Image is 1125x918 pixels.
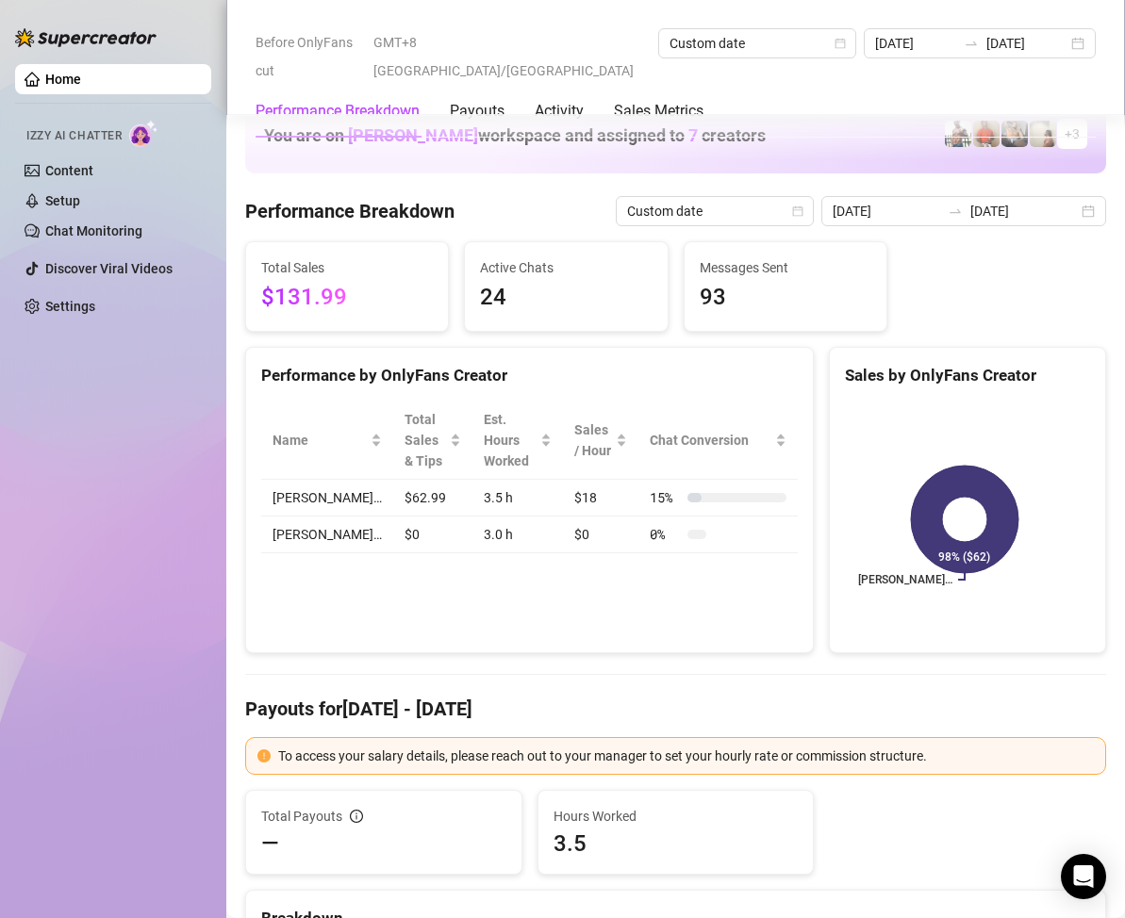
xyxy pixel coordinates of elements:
[638,402,798,480] th: Chat Conversion
[563,402,639,480] th: Sales / Hour
[261,402,393,480] th: Name
[393,480,472,516] td: $62.99
[256,100,420,123] div: Performance Breakdown
[261,280,433,316] span: $131.99
[1061,854,1106,899] div: Open Intercom Messenger
[257,749,271,762] span: exclamation-circle
[278,746,1094,766] div: To access your salary details, please reach out to your manager to set your hourly rate or commis...
[484,409,536,471] div: Est. Hours Worked
[875,33,956,54] input: Start date
[700,280,871,316] span: 93
[273,430,367,451] span: Name
[261,363,798,388] div: Performance by OnlyFans Creator
[554,828,799,859] span: 3.5
[350,810,363,823] span: info-circle
[835,38,846,49] span: calendar
[472,516,562,553] td: 3.0 h
[650,487,680,508] span: 15 %
[405,409,446,471] span: Total Sales & Tips
[45,223,142,238] a: Chat Monitoring
[45,193,80,208] a: Setup
[480,257,652,278] span: Active Chats
[574,419,613,461] span: Sales / Hour
[45,299,95,314] a: Settings
[627,197,802,225] span: Custom date
[858,573,952,586] text: [PERSON_NAME]…
[45,261,173,276] a: Discover Viral Videos
[792,205,803,217] span: calendar
[245,198,455,224] h4: Performance Breakdown
[261,480,393,516] td: [PERSON_NAME]…
[261,257,433,278] span: Total Sales
[833,201,940,221] input: Start date
[129,120,158,147] img: AI Chatter
[393,516,472,553] td: $0
[845,363,1090,388] div: Sales by OnlyFans Creator
[670,29,845,57] span: Custom date
[261,828,279,859] span: —
[45,163,93,178] a: Content
[948,204,963,219] span: swap-right
[650,430,771,451] span: Chat Conversion
[393,402,472,480] th: Total Sales & Tips
[472,480,562,516] td: 3.5 h
[563,480,639,516] td: $18
[964,36,979,51] span: to
[986,33,1067,54] input: End date
[45,72,81,87] a: Home
[480,280,652,316] span: 24
[554,806,799,827] span: Hours Worked
[245,696,1106,722] h4: Payouts for [DATE] - [DATE]
[535,100,584,123] div: Activity
[563,516,639,553] td: $0
[26,127,122,145] span: Izzy AI Chatter
[256,28,362,85] span: Before OnlyFans cut
[650,524,680,545] span: 0 %
[261,806,342,827] span: Total Payouts
[948,204,963,219] span: to
[15,28,157,47] img: logo-BBDzfeDw.svg
[964,36,979,51] span: swap-right
[450,100,505,123] div: Payouts
[614,100,703,123] div: Sales Metrics
[261,516,393,553] td: [PERSON_NAME]…
[373,28,647,85] span: GMT+8 [GEOGRAPHIC_DATA]/[GEOGRAPHIC_DATA]
[970,201,1078,221] input: End date
[700,257,871,278] span: Messages Sent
